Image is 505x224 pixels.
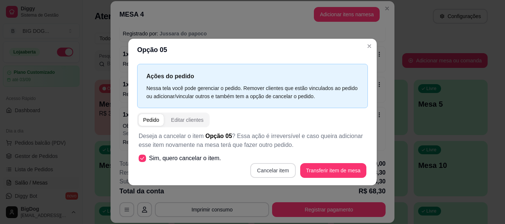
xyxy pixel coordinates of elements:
[300,163,366,178] button: Transferir item de mesa
[206,133,232,139] span: Opção 05
[171,116,204,124] div: Editar clientes
[250,163,295,178] button: Cancelar item
[363,40,375,52] button: Close
[146,72,359,81] p: Ações do pedido
[139,132,366,149] p: Deseja a cancelar o item ? Essa ação é irreversível e caso queira adicionar esse item novamente n...
[149,154,221,163] span: Sim, quero cancelar o item.
[143,116,159,124] div: Pedido
[128,39,377,61] header: Opção 05
[146,84,359,100] div: Nessa tela você pode gerenciar o pedido. Remover clientes que estão vinculados ao pedido ou adici...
